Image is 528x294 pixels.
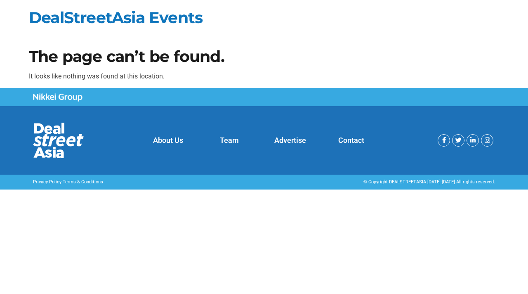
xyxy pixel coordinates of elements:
[153,136,183,145] a: About Us
[268,179,495,186] div: © Copyright DEALSTREETASIA [DATE]-[DATE] All rights reserved.
[63,179,103,185] a: Terms & Conditions
[220,136,239,145] a: Team
[33,93,82,102] img: Nikkei Group
[29,49,499,64] h1: The page can’t be found.
[33,179,61,185] a: Privacy Policy
[338,136,364,145] a: Contact
[29,71,499,81] p: It looks like nothing was found at this location.
[33,179,260,186] p: |
[274,136,306,145] a: Advertise
[29,8,203,27] a: DealStreetAsia Events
